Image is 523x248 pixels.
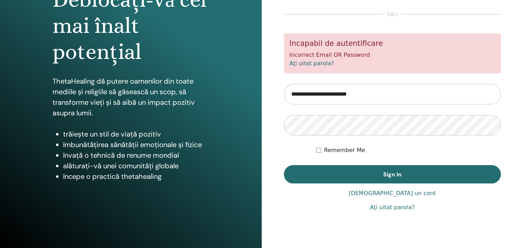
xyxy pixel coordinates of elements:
[284,34,501,73] div: Incorrect Email OR Password
[370,203,415,212] a: Aţi uitat parola?
[63,129,209,139] li: trăiește un stil de viață pozitiv
[289,60,334,67] a: Aţi uitat parola?
[284,165,501,183] button: Sign In
[324,146,365,155] label: Remember Me
[316,146,501,155] div: Keep me authenticated indefinitely or until I manually logout
[289,39,496,48] h5: Incapabil de autentificare
[383,171,401,178] span: Sign In
[52,76,209,118] p: ThetaHealing dă putere oamenilor din toate mediile și religiile să găsească un scop, să transform...
[349,189,436,198] a: [DEMOGRAPHIC_DATA] un cont
[63,150,209,161] li: învață o tehnică de renume mondial
[63,139,209,150] li: îmbunătățirea sănătății emoționale și fizice
[63,161,209,171] li: alăturați-vă unei comunități globale
[63,171,209,182] li: începe o practică thetahealing
[384,10,401,19] span: sau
